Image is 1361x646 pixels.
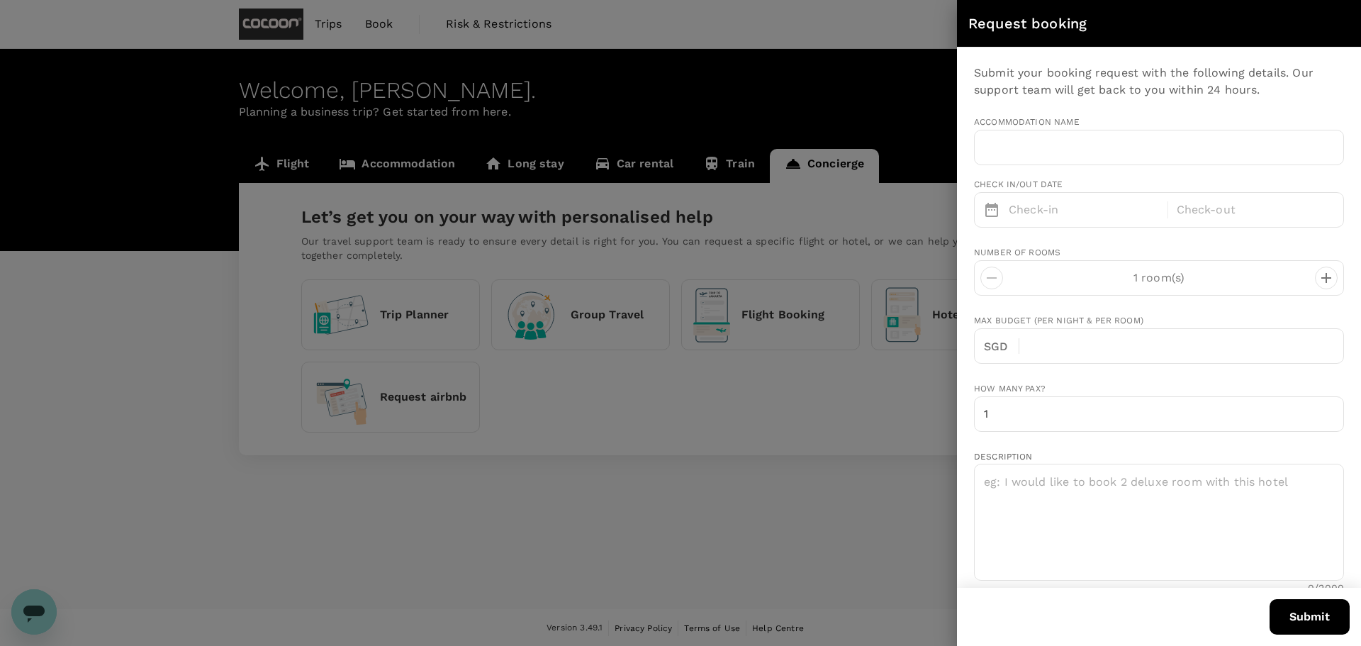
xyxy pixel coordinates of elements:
p: 0 /2000 [1308,581,1344,595]
span: Max Budget (per night & per room) [974,316,1143,325]
span: Number of rooms [974,247,1060,257]
p: SGD [984,338,1019,355]
span: Description [974,452,1033,462]
div: Request booking [968,12,1326,35]
button: decrease [1315,267,1338,289]
p: Check-out [1177,201,1327,218]
button: Submit [1270,599,1350,635]
p: Check-in [1009,201,1159,218]
button: close [1326,11,1350,35]
span: Accommodation Name [974,116,1344,130]
span: Check in/out date [974,179,1063,189]
span: How many pax? [974,384,1046,394]
p: Submit your booking request with the following details. Our support team will get back to you wit... [974,65,1344,99]
p: 1 room(s) [1003,269,1315,286]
